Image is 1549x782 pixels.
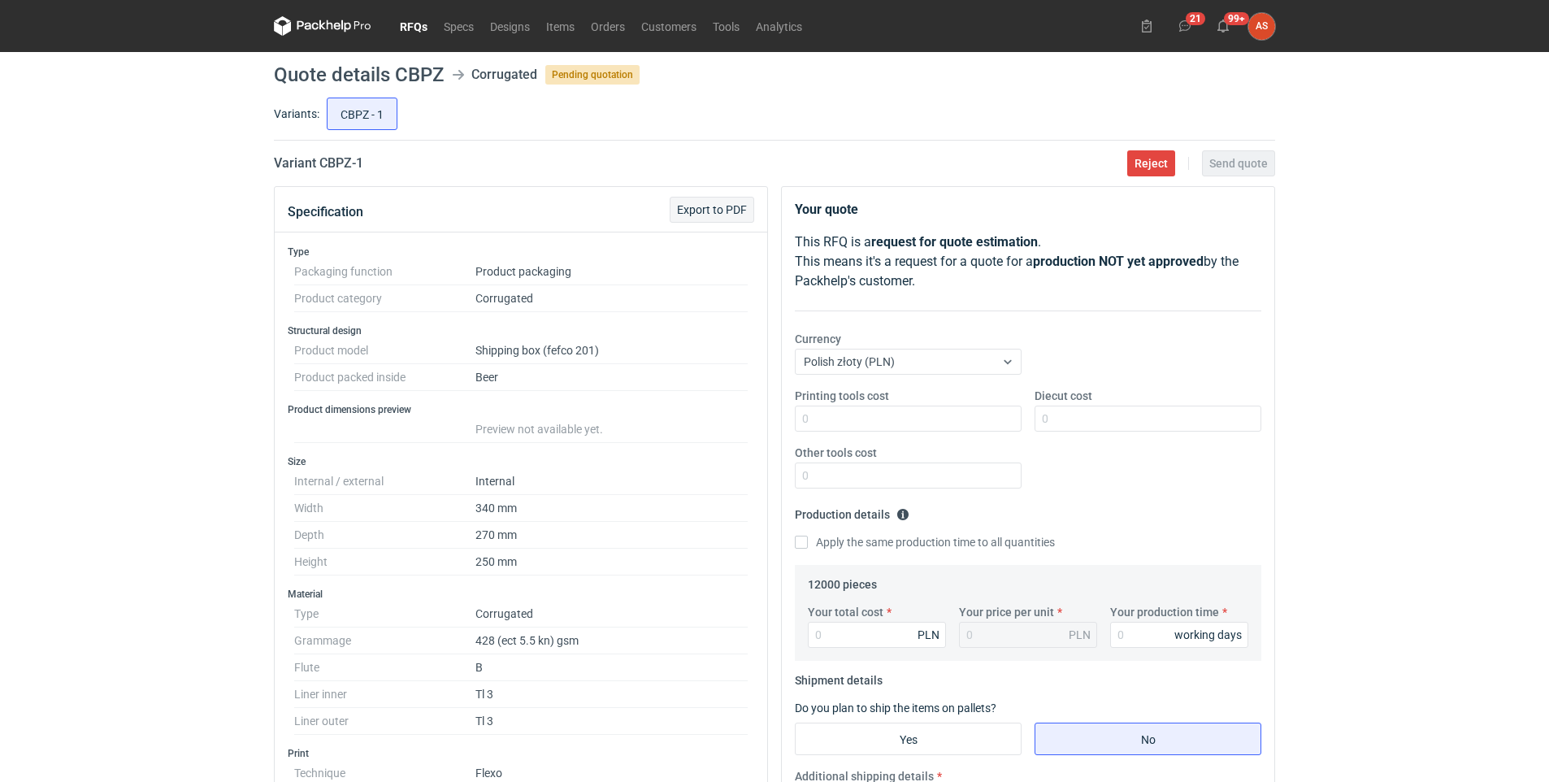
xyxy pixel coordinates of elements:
[1210,13,1236,39] button: 99+
[294,708,475,735] dt: Liner outer
[1035,723,1261,755] label: No
[918,627,939,643] div: PLN
[475,654,748,681] dd: B
[795,232,1261,291] p: This RFQ is a . This means it's a request for a quote for a by the Packhelp's customer.
[327,98,397,130] label: CBPZ - 1
[475,549,748,576] dd: 250 mm
[294,285,475,312] dt: Product category
[670,197,754,223] button: Export to PDF
[1127,150,1175,176] button: Reject
[808,604,883,620] label: Your total cost
[795,502,909,521] legend: Production details
[294,364,475,391] dt: Product packed inside
[436,16,482,36] a: Specs
[294,337,475,364] dt: Product model
[288,245,754,258] h3: Type
[294,654,475,681] dt: Flute
[274,65,444,85] h1: Quote details CBPZ
[748,16,810,36] a: Analytics
[871,234,1038,250] strong: request for quote estimation
[1033,254,1204,269] strong: production NOT yet approved
[795,702,996,715] label: Do you plan to ship the items on pallets?
[475,468,748,495] dd: Internal
[795,445,877,461] label: Other tools cost
[1069,627,1091,643] div: PLN
[1172,13,1198,39] button: 21
[294,549,475,576] dt: Height
[274,106,319,122] label: Variants:
[795,463,1022,489] input: 0
[288,747,754,760] h3: Print
[545,65,640,85] span: Pending quotation
[795,534,1055,550] label: Apply the same production time to all quantities
[1110,604,1219,620] label: Your production time
[294,522,475,549] dt: Depth
[392,16,436,36] a: RFQs
[808,622,946,648] input: 0
[804,355,895,368] span: Polish złoty (PLN)
[795,331,841,347] label: Currency
[795,723,1022,755] label: Yes
[795,406,1022,432] input: 0
[959,604,1054,620] label: Your price per unit
[633,16,705,36] a: Customers
[475,681,748,708] dd: Tl 3
[294,681,475,708] dt: Liner inner
[705,16,748,36] a: Tools
[475,285,748,312] dd: Corrugated
[1209,158,1268,169] span: Send quote
[677,204,747,215] span: Export to PDF
[288,403,754,416] h3: Product dimensions preview
[294,601,475,628] dt: Type
[808,571,877,591] legend: 12000 pieces
[475,364,748,391] dd: Beer
[475,708,748,735] dd: Tl 3
[294,628,475,654] dt: Grammage
[1035,388,1092,404] label: Diecut cost
[294,258,475,285] dt: Packaging function
[1248,13,1275,40] div: Agnieszka Stropa
[795,667,883,687] legend: Shipment details
[475,495,748,522] dd: 340 mm
[538,16,583,36] a: Items
[1035,406,1261,432] input: 0
[1248,13,1275,40] button: AS
[274,16,371,36] svg: Packhelp Pro
[1202,150,1275,176] button: Send quote
[795,388,889,404] label: Printing tools cost
[1110,622,1248,648] input: 0
[475,258,748,285] dd: Product packaging
[482,16,538,36] a: Designs
[475,522,748,549] dd: 270 mm
[471,65,537,85] div: Corrugated
[1135,158,1168,169] span: Reject
[288,588,754,601] h3: Material
[583,16,633,36] a: Orders
[288,455,754,468] h3: Size
[475,337,748,364] dd: Shipping box (fefco 201)
[274,154,363,173] h2: Variant CBPZ - 1
[288,193,363,232] button: Specification
[795,202,858,217] strong: Your quote
[294,468,475,495] dt: Internal / external
[475,423,603,436] span: Preview not available yet.
[288,324,754,337] h3: Structural design
[475,628,748,654] dd: 428 (ect 5.5 kn) gsm
[294,495,475,522] dt: Width
[1174,627,1242,643] div: working days
[475,601,748,628] dd: Corrugated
